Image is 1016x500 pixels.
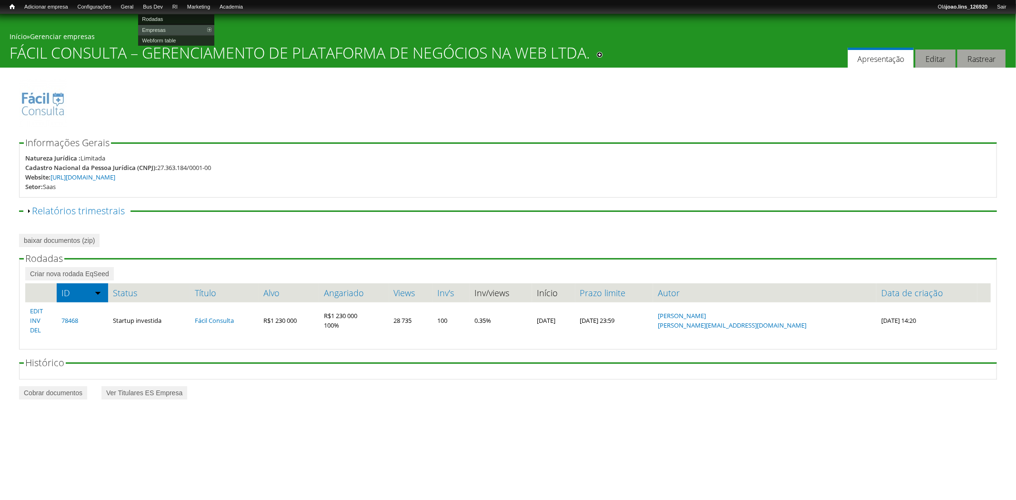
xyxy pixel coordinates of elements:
[848,48,914,68] a: Apresentação
[319,302,389,339] td: R$1 230 000 100%
[537,316,555,325] span: [DATE]
[73,2,116,12] a: Configurações
[116,2,138,12] a: Geral
[658,311,706,320] a: [PERSON_NAME]
[20,2,73,12] a: Adicionar empresa
[30,326,41,334] a: DEL
[259,302,319,339] td: R$1 230 000
[25,252,63,265] span: Rodadas
[138,2,168,12] a: Bus Dev
[19,234,100,247] a: baixar documentos (zip)
[10,32,1006,44] div: »
[182,2,215,12] a: Marketing
[433,302,470,339] td: 100
[195,288,254,298] a: Título
[580,316,615,325] span: [DATE] 23:59
[876,302,977,339] td: [DATE] 14:20
[658,321,806,330] a: [PERSON_NAME][EMAIL_ADDRESS][DOMAIN_NAME]
[263,288,314,298] a: Alvo
[25,153,80,163] div: Natureza Jurídica :
[10,3,15,10] span: Início
[532,283,575,302] th: Início
[25,182,43,191] div: Setor:
[61,316,78,325] a: 78468
[324,288,384,298] a: Angariado
[915,50,956,68] a: Editar
[992,2,1011,12] a: Sair
[30,307,43,315] a: EDIT
[108,302,190,339] td: Startup investida
[5,2,20,11] a: Início
[394,288,428,298] a: Views
[215,2,248,12] a: Academia
[470,302,532,339] td: 0.35%
[43,182,56,191] div: Saas
[61,288,103,298] a: ID
[881,288,973,298] a: Data de criação
[437,288,465,298] a: Inv's
[25,163,157,172] div: Cadastro Nacional da Pessoa Jurídica (CNPJ):
[157,163,211,172] div: 27.363.184/0001-00
[19,386,87,400] a: Cobrar documentos
[95,290,101,296] img: ordem crescente
[10,44,590,68] h1: FÁCIL CONSULTA – GERENCIAMENTO DE PLATAFORMA DE NEGÓCIOS NA WEB LTDA.
[30,316,40,325] a: INV
[658,288,872,298] a: Autor
[32,204,125,217] a: Relatórios trimestrais
[168,2,182,12] a: RI
[580,288,649,298] a: Prazo limite
[470,283,532,302] th: Inv/views
[10,32,27,41] a: Início
[101,386,187,400] a: Ver Titulares ES Empresa
[25,356,64,369] span: Histórico
[80,153,105,163] div: Limitada
[25,267,114,280] a: Criar nova rodada EqSeed
[50,173,115,181] a: [URL][DOMAIN_NAME]
[957,50,1006,68] a: Rastrear
[195,316,234,325] a: Fácil Consulta
[113,288,185,298] a: Status
[30,32,95,41] a: Gerenciar empresas
[25,136,110,149] span: Informações Gerais
[946,4,987,10] strong: joao.lins_126920
[25,172,50,182] div: Website:
[389,302,433,339] td: 28 735
[933,2,992,12] a: Olájoao.lins_126920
